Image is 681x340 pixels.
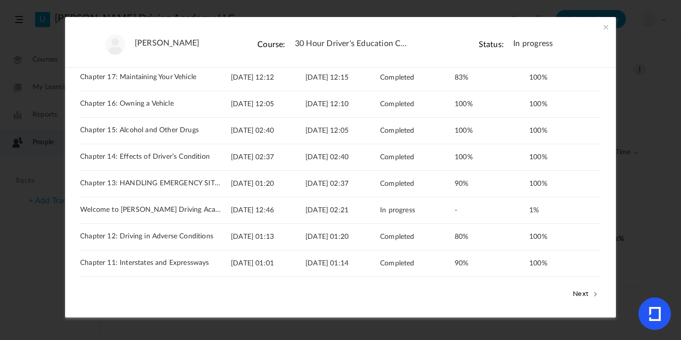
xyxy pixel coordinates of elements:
div: 80% [455,224,528,250]
span: In progress [513,39,553,49]
div: 1% [529,201,592,219]
div: 100% [455,118,528,144]
div: [DATE] 01:13 [231,224,304,250]
div: Completed [380,65,454,91]
a: [PERSON_NAME] [135,39,200,48]
div: [DATE] 12:10 [305,91,379,117]
div: Completed [380,224,454,250]
div: [DATE] 02:40 [231,118,304,144]
div: [DATE] 12:05 [305,118,379,144]
div: 90% [455,250,528,276]
span: Chapter 14: Effects of Driver’s Condition [80,153,210,161]
img: user-image.png [105,35,125,55]
button: Next [570,287,601,300]
span: Chapter 12: Driving in Adverse Conditions [80,232,213,241]
div: Completed [380,250,454,276]
div: 100% [529,175,592,193]
div: 100% [529,69,592,87]
span: Chapter 13: HANDLING EMERGENCY SITUATIONS [80,179,221,188]
span: Welcome to [PERSON_NAME] Driving Academy [80,206,221,214]
div: [DATE] 12:46 [231,197,304,223]
div: [DATE] 02:21 [305,197,379,223]
div: In progress [380,197,454,223]
div: 100% [529,148,592,166]
div: [DATE] 02:40 [305,144,379,170]
div: [DATE] 01:20 [231,171,304,197]
cite: Status: [479,41,504,49]
span: Chapter 16: Owning a Vehicle [80,100,174,108]
div: [DATE] 02:37 [231,144,304,170]
span: Chapter 11: Interstates and Expressways [80,259,209,267]
div: [DATE] 01:01 [231,250,304,276]
div: 100% [529,122,592,140]
div: 100% [455,91,528,117]
div: 100% [529,228,592,246]
div: 100% [529,95,592,113]
span: Chapter 15: Alcohol and Other Drugs [80,126,199,135]
div: [DATE] 01:20 [305,224,379,250]
span: Chapter 17: Maintaining Your Vehicle [80,73,196,82]
div: 90% [455,171,528,197]
div: 100% [455,144,528,170]
div: Completed [380,91,454,117]
div: Completed [380,118,454,144]
div: [DATE] 01:14 [305,250,379,276]
div: 83% [455,65,528,91]
div: [DATE] 12:05 [231,91,304,117]
div: [DATE] 02:37 [305,171,379,197]
div: Completed [380,171,454,197]
cite: Course: [257,41,285,49]
div: 100% [529,254,592,272]
span: 30 Hour Driver's Education Curriculum [295,39,411,49]
div: - [455,197,528,223]
div: [DATE] 12:12 [231,65,304,91]
div: Completed [380,144,454,170]
div: [DATE] 12:15 [305,65,379,91]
